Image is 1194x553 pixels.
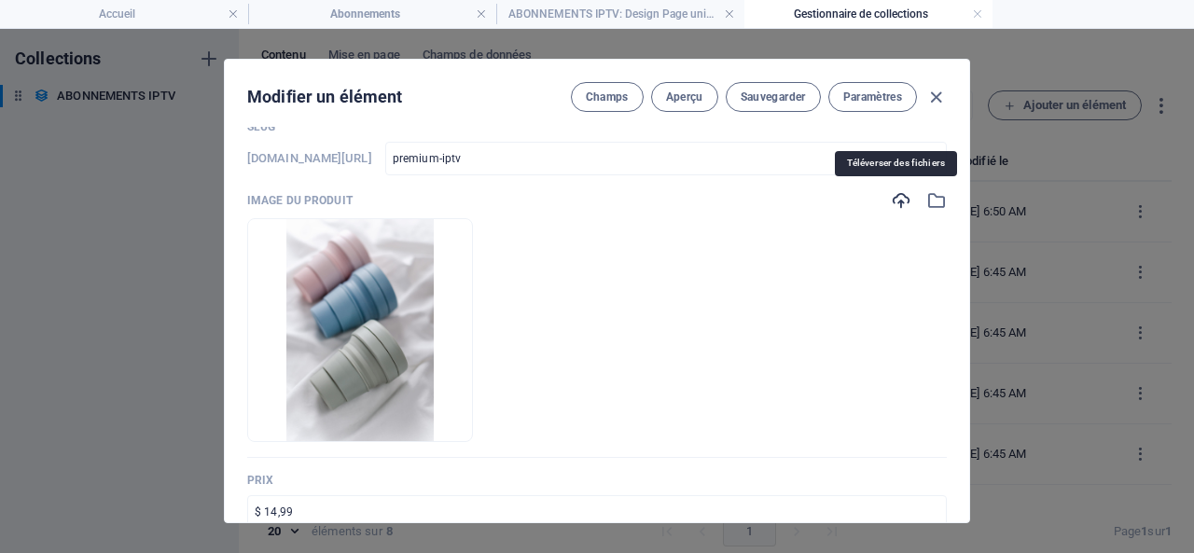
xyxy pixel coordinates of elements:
[726,82,821,112] button: Sauvegarder
[496,4,744,24] h4: ABONNEMENTS IPTV: Design Page unique
[247,147,372,170] h6: [DOMAIN_NAME][URL]
[247,119,947,134] p: Slug
[744,4,993,24] h4: Gestionnaire de collections
[828,82,917,112] button: Paramètres
[248,4,496,24] h4: Abonnements
[247,193,353,208] p: Image du produit
[247,218,473,442] li: prod_8_1.jpg
[843,90,902,104] span: Paramètres
[286,219,435,441] img: prod_8_1.jpg
[651,82,718,112] button: Aperçu
[926,190,947,211] i: Sélectionnez depuis le gestionnaire de fichiers ou depuis le stock de photos.
[247,86,403,108] h2: Modifier un élément
[666,90,703,104] span: Aperçu
[586,90,629,104] span: Champs
[571,82,644,112] button: Champs
[741,90,806,104] span: Sauvegarder
[247,473,947,488] p: Prix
